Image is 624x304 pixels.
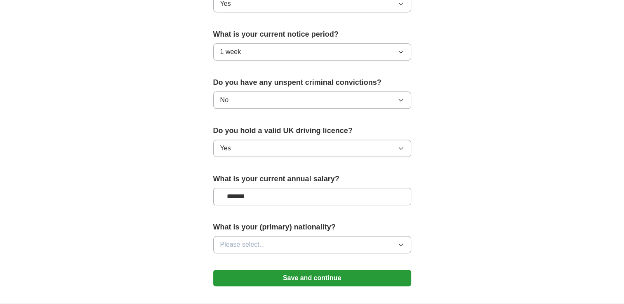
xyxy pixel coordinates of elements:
label: Do you have any unspent criminal convictions? [213,77,411,88]
span: Yes [220,143,231,153]
button: Yes [213,140,411,157]
span: 1 week [220,47,241,57]
button: No [213,91,411,109]
label: What is your current notice period? [213,29,411,40]
button: 1 week [213,43,411,61]
label: What is your current annual salary? [213,173,411,185]
button: Please select... [213,236,411,253]
button: Save and continue [213,270,411,286]
span: Please select... [220,240,265,250]
label: Do you hold a valid UK driving licence? [213,125,411,136]
label: What is your (primary) nationality? [213,222,411,233]
span: No [220,95,228,105]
